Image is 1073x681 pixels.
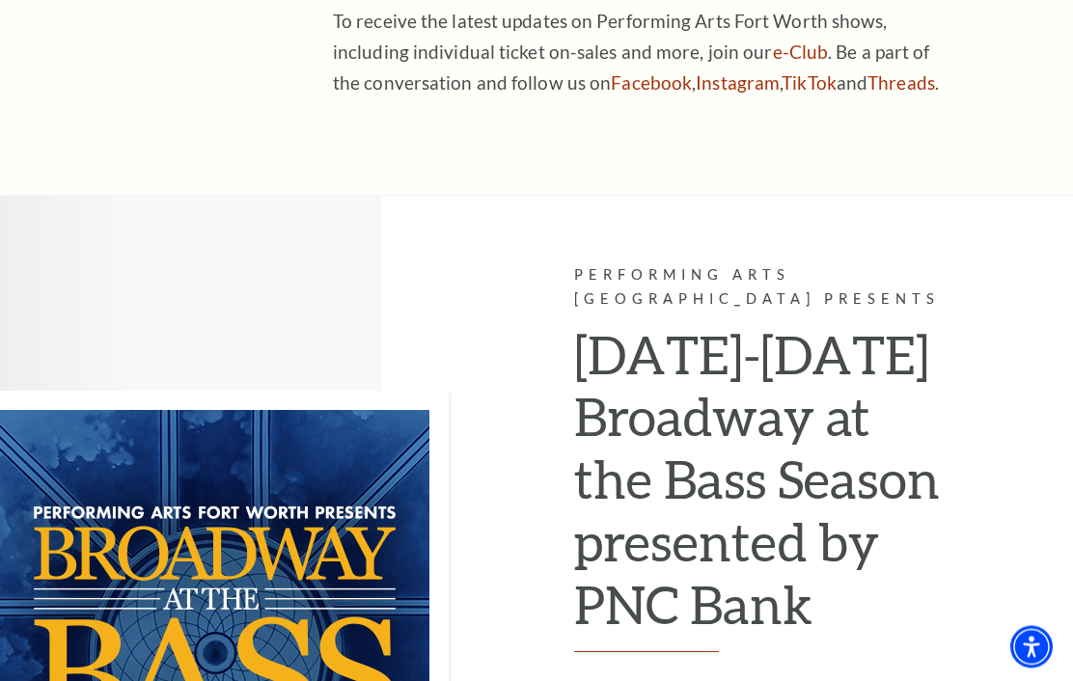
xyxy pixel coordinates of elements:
[333,7,960,99] p: To receive the latest updates on Performing Arts Fort Worth shows, including individual ticket on...
[574,324,948,653] h2: [DATE]-[DATE] Broadway at the Bass Season presented by PNC Bank
[867,72,935,95] a: Threads - open in a new tab
[782,72,837,95] a: TikTok - open in a new tab
[696,72,780,95] a: Instagram - open in a new tab
[1010,626,1053,668] div: Accessibility Menu
[773,41,829,64] a: e-Club
[574,264,948,313] p: Performing Arts [GEOGRAPHIC_DATA] Presents
[611,72,692,95] a: Facebook - open in a new tab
